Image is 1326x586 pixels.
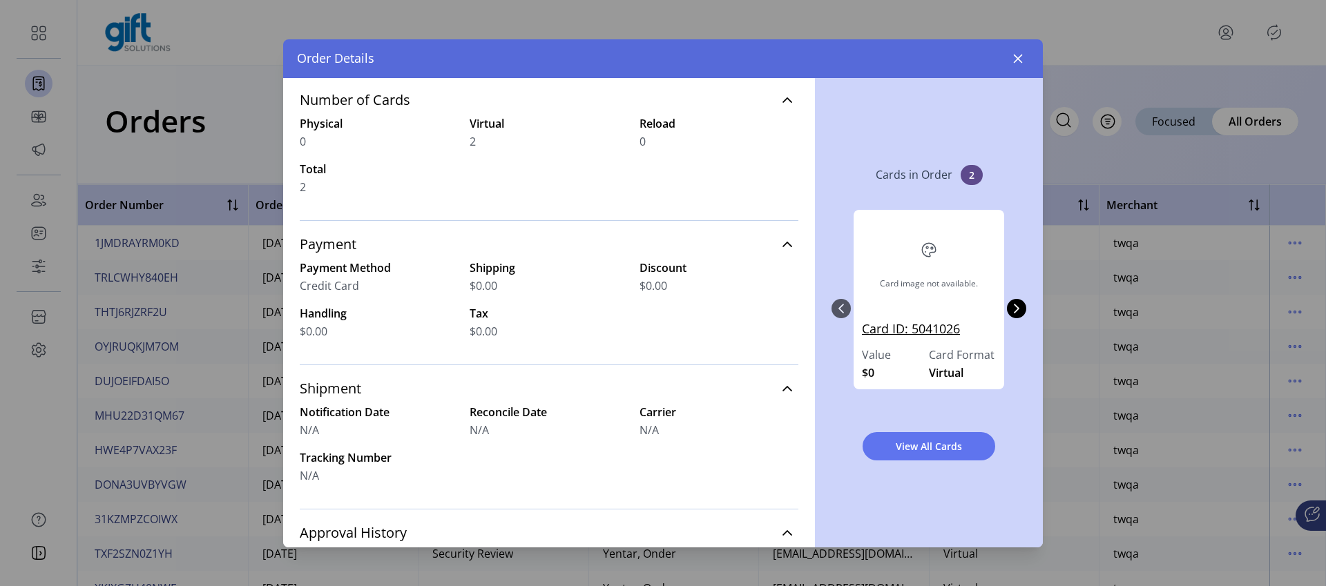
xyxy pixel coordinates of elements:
[300,373,798,404] a: Shipment
[470,260,628,276] label: Shipping
[300,237,356,251] span: Payment
[862,320,996,346] a: Card ID: 5041026
[300,277,359,294] span: Credit Card
[300,179,306,195] span: 2
[470,323,497,340] span: $0.00
[640,115,798,132] label: Reload
[881,439,977,453] span: View All Cards
[300,133,306,150] span: 0
[640,422,659,438] span: N/A
[300,229,798,260] a: Payment
[880,277,978,290] div: Card image not available.
[862,346,929,363] label: Value
[470,277,497,294] span: $0.00
[300,518,798,548] a: Approval History
[640,404,798,420] label: Carrier
[640,277,667,294] span: $0.00
[929,364,963,381] span: Virtual
[300,526,407,540] span: Approval History
[470,133,476,150] span: 2
[300,404,459,420] label: Notification Date
[1007,299,1026,318] button: Next Page
[300,382,361,395] span: Shipment
[929,346,996,363] label: Card Format
[851,196,1007,421] div: 0
[470,422,489,438] span: N/A
[862,364,874,381] span: $0
[863,432,995,460] button: View All Cards
[300,404,798,500] div: Shipment
[470,305,628,322] label: Tax
[300,467,319,484] span: N/A
[297,49,374,68] span: Order Details
[470,404,628,420] label: Reconcile Date
[300,422,319,438] span: N/A
[300,93,410,107] span: Number of Cards
[300,305,459,322] label: Handling
[961,165,983,185] span: 2
[640,133,646,150] span: 0
[300,323,327,340] span: $0.00
[640,260,798,276] label: Discount
[300,449,459,466] label: Tracking Number
[470,115,628,132] label: Virtual
[300,260,798,356] div: Payment
[300,115,459,132] label: Physical
[300,161,459,177] label: Total
[876,166,952,183] p: Cards in Order
[300,260,459,276] label: Payment Method
[300,85,798,115] a: Number of Cards
[300,115,798,212] div: Number of Cards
